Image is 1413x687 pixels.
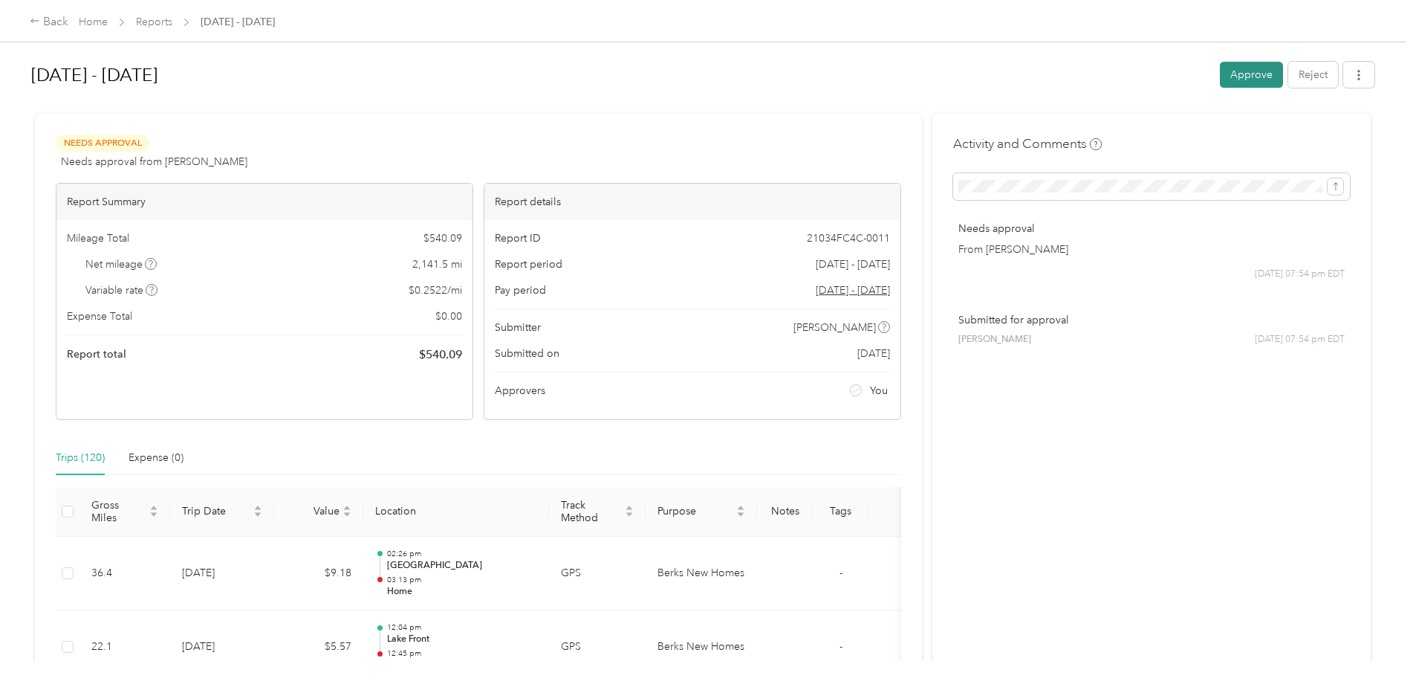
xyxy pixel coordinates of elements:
[387,622,537,633] p: 12:04 pm
[419,346,462,364] span: $ 540.09
[149,510,158,519] span: caret-down
[79,16,108,28] a: Home
[409,283,462,298] span: $ 0.2522 / mi
[870,383,888,399] span: You
[30,13,68,31] div: Back
[646,537,757,611] td: Berks New Homes
[625,503,634,512] span: caret-up
[793,320,876,335] span: [PERSON_NAME]
[1255,268,1345,281] span: [DATE] 07:54 pm EDT
[839,640,842,653] span: -
[816,283,890,298] span: Go to pay period
[342,510,351,519] span: caret-down
[646,487,757,537] th: Purpose
[816,257,890,272] span: [DATE] - [DATE]
[1220,62,1283,88] button: Approve
[342,503,351,512] span: caret-up
[495,383,545,399] span: Approvers
[561,499,622,524] span: Track Method
[253,503,262,512] span: caret-up
[495,320,541,335] span: Submitter
[79,610,170,685] td: 22.1
[736,510,745,519] span: caret-down
[549,610,646,685] td: GPS
[274,537,363,611] td: $9.18
[958,312,1345,328] p: Submitted for approval
[253,510,262,519] span: caret-down
[182,505,250,517] span: Trip Date
[657,505,733,517] span: Purpose
[286,505,340,517] span: Value
[136,16,172,28] a: Reports
[201,14,275,30] span: [DATE] - [DATE]
[61,154,247,170] span: Needs approval from [PERSON_NAME]
[387,659,537,672] p: [GEOGRAPHIC_DATA]
[274,610,363,685] td: $5.57
[170,537,274,611] td: [DATE]
[170,487,274,537] th: Trip Date
[67,309,132,324] span: Expense Total
[549,537,646,611] td: GPS
[79,537,170,611] td: 36.4
[1330,604,1413,687] iframe: Everlance-gr Chat Button Frame
[807,230,890,246] span: 21034FC4C-0011
[387,559,537,572] p: [GEOGRAPHIC_DATA]
[484,184,900,220] div: Report details
[435,309,462,324] span: $ 0.00
[274,487,363,537] th: Value
[149,503,158,512] span: caret-up
[412,257,462,272] span: 2,141.5 mi
[56,135,149,152] span: Needs Approval
[646,610,757,685] td: Berks New Homes
[387,585,537,599] p: Home
[736,503,745,512] span: caret-up
[423,230,462,246] span: $ 540.09
[495,283,546,298] span: Pay period
[495,230,541,246] span: Report ID
[958,221,1345,236] p: Needs approval
[549,487,646,537] th: Track Method
[495,257,562,272] span: Report period
[170,610,274,685] td: [DATE]
[85,257,157,272] span: Net mileage
[495,346,559,361] span: Submitted on
[56,184,472,220] div: Report Summary
[387,575,537,585] p: 03:13 pm
[67,230,129,246] span: Mileage Total
[953,135,1102,153] h4: Activity and Comments
[85,283,158,298] span: Variable rate
[757,487,813,537] th: Notes
[839,567,842,579] span: -
[857,346,890,361] span: [DATE]
[813,487,868,537] th: Tags
[387,648,537,659] p: 12:45 pm
[1255,333,1345,346] span: [DATE] 07:54 pm EDT
[67,346,126,362] span: Report total
[1288,62,1338,88] button: Reject
[958,333,1031,346] span: [PERSON_NAME]
[31,57,1209,93] h1: Sep 1 - 30, 2025
[129,450,183,466] div: Expense (0)
[363,487,549,537] th: Location
[91,499,146,524] span: Gross Miles
[387,549,537,559] p: 02:26 pm
[387,633,537,646] p: Lake Front
[79,487,170,537] th: Gross Miles
[958,242,1345,257] p: From [PERSON_NAME]
[56,450,105,466] div: Trips (120)
[625,510,634,519] span: caret-down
